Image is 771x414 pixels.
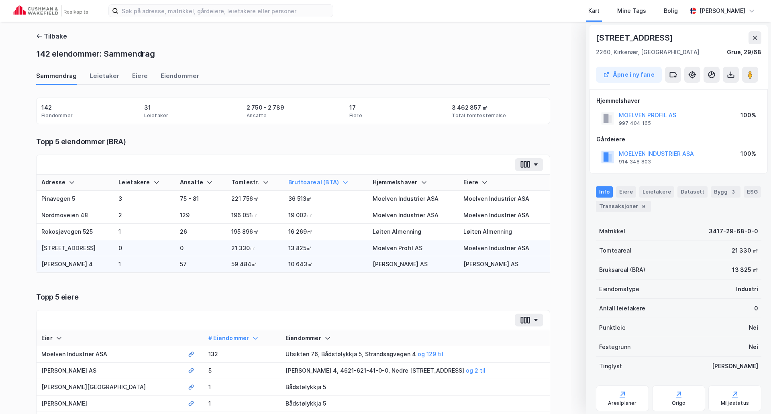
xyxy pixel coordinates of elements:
[41,112,73,119] div: Eiendommer
[175,191,226,207] td: 75 - 81
[599,284,639,294] div: Eiendomstype
[463,179,545,186] div: Eiere
[226,240,284,257] td: 21 330㎡
[284,224,368,240] td: 16 269㎡
[118,179,170,186] div: Leietakere
[37,379,183,396] td: [PERSON_NAME][GEOGRAPHIC_DATA]
[284,240,368,257] td: 13 825㎡
[114,207,175,224] td: 2
[749,342,758,352] div: Nei
[144,112,169,119] div: Leietaker
[619,159,651,165] div: 914 348 803
[368,256,459,273] td: [PERSON_NAME] AS
[114,224,175,240] td: 1
[368,191,459,207] td: Moelven Industrier ASA
[608,400,636,406] div: Arealplaner
[599,342,630,352] div: Festegrunn
[114,191,175,207] td: 3
[596,201,651,212] div: Transaksjoner
[459,224,550,240] td: Løiten Almenning
[459,256,550,273] td: [PERSON_NAME] AS
[286,349,545,359] div: Utsikten 76, Bådstølykkja 5, Strandsagvegen 4
[37,207,114,224] td: Nordmoveien 48
[226,191,284,207] td: 221 756㎡
[41,179,109,186] div: Adresse
[36,71,77,85] div: Sammendrag
[349,103,356,112] div: 17
[729,188,737,196] div: 3
[37,346,183,363] td: Moelven Industrier ASA
[175,207,226,224] td: 129
[247,103,284,112] div: 2 750 - 2 789
[37,224,114,240] td: Rokosjøvegen 525
[37,256,114,273] td: [PERSON_NAME] 4
[281,379,550,396] td: Bådstølykkja 5
[619,120,651,126] div: 997 404 165
[639,186,674,198] div: Leietakere
[247,112,267,119] div: Ansatte
[744,186,761,198] div: ESG
[731,375,771,414] div: Kontrollprogram for chat
[114,256,175,273] td: 1
[588,6,600,16] div: Kart
[368,224,459,240] td: Løiten Almenning
[175,224,226,240] td: 26
[226,207,284,224] td: 196 051㎡
[596,96,761,106] div: Hjemmelshaver
[731,375,771,414] iframe: Chat Widget
[452,103,488,112] div: 3 462 857 ㎡
[90,71,119,85] div: Leietaker
[459,207,550,224] td: Moelven Industrier ASA
[175,256,226,273] td: 57
[288,179,363,186] div: Bruttoareal (BTA)
[599,361,622,371] div: Tinglyst
[175,240,226,257] td: 0
[677,186,708,198] div: Datasett
[712,361,758,371] div: [PERSON_NAME]
[41,334,178,342] div: Eier
[596,186,613,198] div: Info
[144,103,151,112] div: 31
[596,135,761,144] div: Gårdeiere
[284,256,368,273] td: 10 643㎡
[740,149,756,159] div: 100%
[36,292,550,302] div: Topp 5 eiere
[180,179,222,186] div: Ansatte
[204,363,281,379] td: 5
[599,246,631,255] div: Tomteareal
[596,67,662,83] button: Åpne i ny fane
[640,202,648,210] div: 9
[452,112,506,119] div: Total tomtestørrelse
[732,265,758,275] div: 13 825 ㎡
[204,396,281,412] td: 1
[672,400,686,406] div: Origo
[37,363,183,379] td: [PERSON_NAME] AS
[349,112,362,119] div: Eiere
[596,31,675,44] div: [STREET_ADDRESS]
[599,265,645,275] div: Bruksareal (BRA)
[732,246,758,255] div: 21 330 ㎡
[740,110,756,120] div: 100%
[37,240,114,257] td: [STREET_ADDRESS]
[599,226,625,236] div: Matrikkel
[373,179,454,186] div: Hjemmelshaver
[700,6,745,16] div: [PERSON_NAME]
[721,400,749,406] div: Miljøstatus
[368,207,459,224] td: Moelven Industrier ASA
[286,334,545,342] div: Eiendommer
[226,224,284,240] td: 195 896㎡
[114,240,175,257] td: 0
[617,6,646,16] div: Mine Tags
[37,396,183,412] td: [PERSON_NAME]
[41,103,52,112] div: 142
[231,179,279,186] div: Tomtestr.
[36,137,550,147] div: Topp 5 eiendommer (BRA)
[132,71,148,85] div: Eiere
[204,379,281,396] td: 1
[161,71,199,85] div: Eiendommer
[204,346,281,363] td: 132
[13,5,89,16] img: cushman-wakefield-realkapital-logo.202ea83816669bd177139c58696a8fa1.svg
[226,256,284,273] td: 59 484㎡
[118,5,333,17] input: Søk på adresse, matrikkel, gårdeiere, leietakere eller personer
[754,304,758,313] div: 0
